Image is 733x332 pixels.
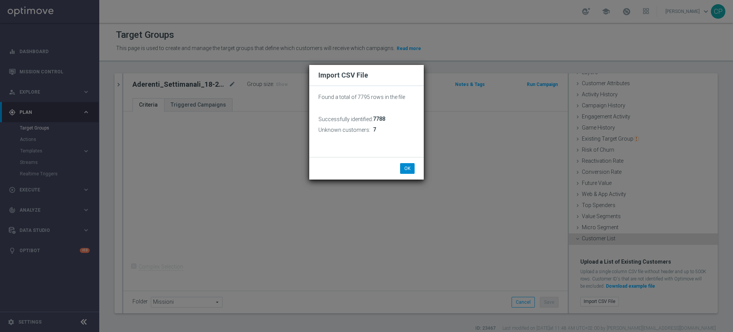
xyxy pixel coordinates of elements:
span: 7788 [373,116,385,122]
h3: Successfully identified: [318,116,373,123]
p: Found a total of 7795 rows in the file [318,94,415,100]
h3: Unknown customers: [318,126,370,133]
h2: Import CSV File [318,71,415,80]
button: OK [400,163,415,174]
span: 7 [373,126,376,133]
